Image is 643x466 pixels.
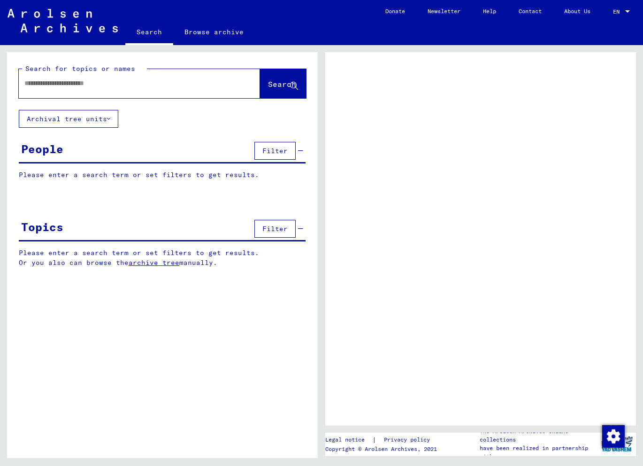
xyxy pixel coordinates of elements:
[21,140,63,157] div: People
[480,444,597,461] p: have been realized in partnership with
[325,445,441,453] p: Copyright © Arolsen Archives, 2021
[173,21,255,43] a: Browse archive
[25,64,135,73] mat-label: Search for topics or names
[376,435,441,445] a: Privacy policy
[613,8,623,15] span: EN
[262,225,288,233] span: Filter
[268,79,296,89] span: Search
[480,427,597,444] p: The Arolsen Archives online collections
[19,170,306,180] p: Please enter a search term or set filters to get results.
[254,220,296,238] button: Filter
[129,258,179,267] a: archive tree
[602,425,625,448] img: Change consent
[602,425,624,447] div: Change consent
[19,248,306,268] p: Please enter a search term or set filters to get results. Or you also can browse the manually.
[21,218,63,235] div: Topics
[325,435,372,445] a: Legal notice
[125,21,173,45] a: Search
[262,147,288,155] span: Filter
[325,435,441,445] div: |
[260,69,306,98] button: Search
[254,142,296,160] button: Filter
[599,432,635,456] img: yv_logo.png
[19,110,118,128] button: Archival tree units
[8,9,118,32] img: Arolsen_neg.svg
